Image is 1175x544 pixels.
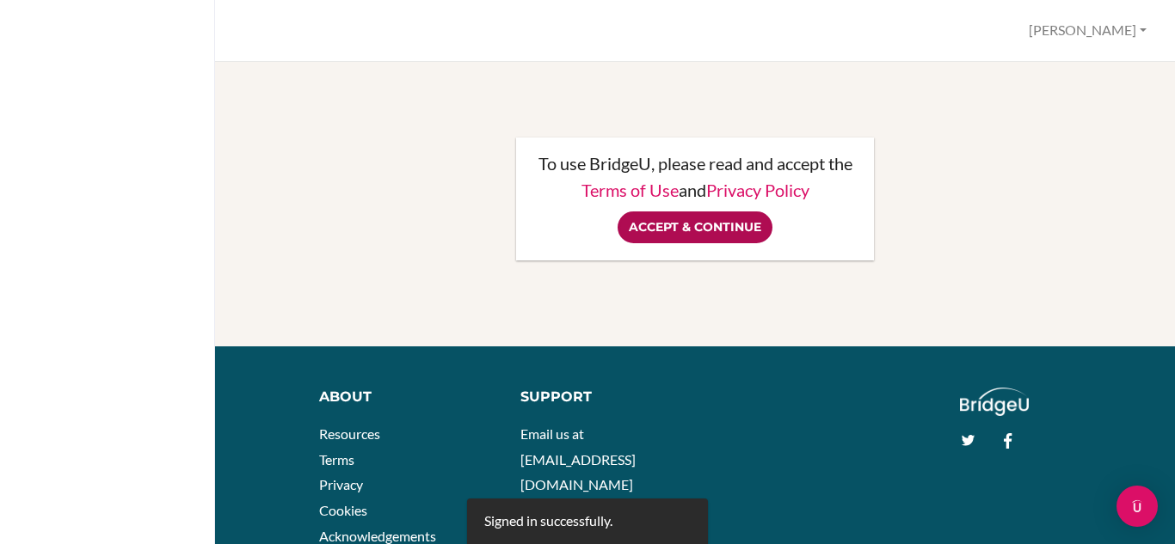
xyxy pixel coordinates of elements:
[520,388,683,407] div: Support
[581,180,679,200] a: Terms of Use
[533,155,858,172] p: To use BridgeU, please read and accept the
[618,211,772,243] input: Accept & Continue
[319,476,363,492] a: Privacy
[319,388,494,407] div: About
[319,451,354,468] a: Terms
[706,180,809,200] a: Privacy Policy
[1021,15,1154,46] button: [PERSON_NAME]
[1117,486,1158,527] div: Open Intercom Messenger
[484,511,612,531] div: Signed in successfully.
[533,181,858,199] p: and
[960,388,1030,416] img: logo_white@2x-f4f0deed5e89b7ecb1c2cc34c3e3d731f90f0f143d5ea2071677605dd97b5244.png
[520,425,636,492] a: Email us at [EMAIL_ADDRESS][DOMAIN_NAME]
[319,425,380,442] a: Resources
